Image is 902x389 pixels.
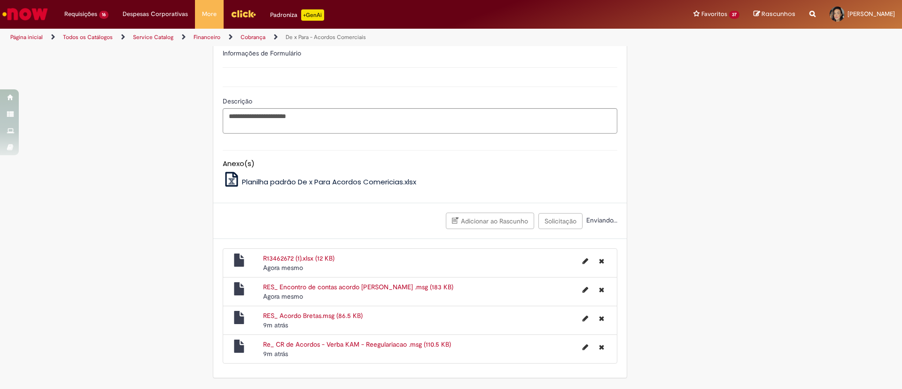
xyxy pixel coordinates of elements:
[754,10,795,19] a: Rascunhos
[593,254,610,269] button: Excluir R13462672 (1).xlsx
[263,292,303,301] span: Agora mesmo
[263,311,363,320] a: RES_ Acordo Bretas.msg (86.5 KB)
[577,282,594,297] button: Editar nome de arquivo RES_ Encontro de contas acordo G BARBOSA .msg
[577,340,594,355] button: Editar nome de arquivo Re_ CR de Acordos - Verba KAM - Reegulariacao .msg
[263,340,451,349] a: Re_ CR de Acordos - Verba KAM - Reegulariacao .msg (110.5 KB)
[301,9,324,21] p: +GenAi
[263,283,453,291] a: RES_ Encontro de contas acordo [PERSON_NAME] .msg (183 KB)
[263,292,303,301] time: 29/08/2025 18:41:45
[123,9,188,19] span: Despesas Corporativas
[593,311,610,326] button: Excluir RES_ Acordo Bretas.msg
[593,340,610,355] button: Excluir Re_ CR de Acordos - Verba KAM - Reegulariacao .msg
[263,263,303,272] time: 29/08/2025 18:41:57
[64,9,97,19] span: Requisições
[577,254,594,269] button: Editar nome de arquivo R13462672 (1).xlsx
[593,282,610,297] button: Excluir RES_ Encontro de contas acordo G BARBOSA .msg
[10,33,43,41] a: Página inicial
[202,9,217,19] span: More
[223,108,617,134] textarea: Descrição
[762,9,795,18] span: Rascunhos
[263,321,288,329] time: 29/08/2025 18:33:09
[99,11,109,19] span: 16
[263,263,303,272] span: Agora mesmo
[194,33,220,41] a: Financeiro
[231,7,256,21] img: click_logo_yellow_360x200.png
[223,97,254,105] span: Descrição
[263,349,288,358] span: 9m atrás
[241,33,265,41] a: Cobrança
[223,49,301,57] label: Informações de Formulário
[133,33,173,41] a: Service Catalog
[270,9,324,21] div: Padroniza
[701,9,727,19] span: Favoritos
[584,216,617,224] span: Enviando...
[7,29,594,46] ul: Trilhas de página
[223,160,617,168] h5: Anexo(s)
[1,5,49,24] img: ServiceNow
[63,33,113,41] a: Todos os Catálogos
[223,177,417,187] a: Planilha padrão De x Para Acordos Comericias.xlsx
[729,11,739,19] span: 37
[577,311,594,326] button: Editar nome de arquivo RES_ Acordo Bretas.msg
[263,321,288,329] span: 9m atrás
[263,254,334,262] a: R13462672 (1).xlsx (12 KB)
[286,33,366,41] a: De x Para - Acordos Comerciais
[242,177,416,187] span: Planilha padrão De x Para Acordos Comericias.xlsx
[848,10,895,18] span: [PERSON_NAME]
